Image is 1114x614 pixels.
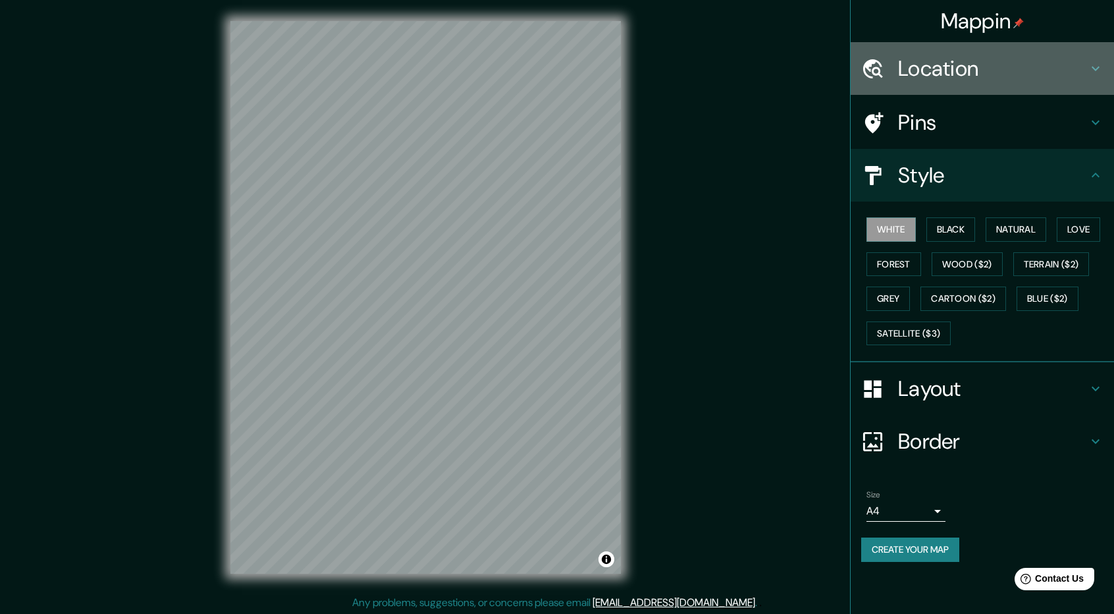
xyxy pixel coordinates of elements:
[1013,18,1024,28] img: pin-icon.png
[898,428,1088,455] h4: Border
[932,252,1003,277] button: Wood ($2)
[851,42,1114,95] div: Location
[866,252,921,277] button: Forest
[593,596,755,609] a: [EMAIL_ADDRESS][DOMAIN_NAME]
[851,415,1114,468] div: Border
[757,595,759,611] div: .
[851,362,1114,415] div: Layout
[898,162,1088,188] h4: Style
[866,287,910,311] button: Grey
[352,595,757,611] p: Any problems, suggestions, or concerns please email .
[598,551,614,567] button: Toggle attribution
[866,501,945,522] div: A4
[230,21,621,574] canvas: Map
[926,217,976,242] button: Black
[898,109,1088,136] h4: Pins
[986,217,1046,242] button: Natural
[941,8,1024,34] h4: Mappin
[866,217,916,242] button: White
[759,595,762,611] div: .
[866,489,880,501] label: Size
[1013,252,1090,277] button: Terrain ($2)
[997,563,1100,600] iframe: Help widget launcher
[861,538,959,562] button: Create your map
[898,55,1088,82] h4: Location
[920,287,1006,311] button: Cartoon ($2)
[1017,287,1078,311] button: Blue ($2)
[851,96,1114,149] div: Pins
[866,321,951,346] button: Satellite ($3)
[851,149,1114,202] div: Style
[1057,217,1100,242] button: Love
[898,376,1088,402] h4: Layout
